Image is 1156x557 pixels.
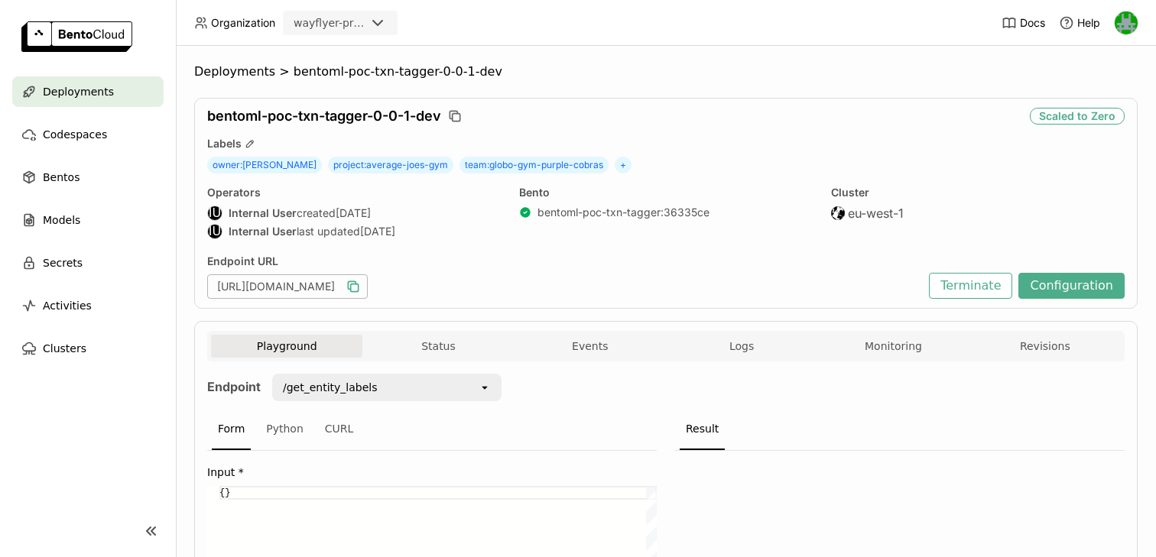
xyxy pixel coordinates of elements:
strong: Internal User [229,206,297,220]
span: team : globo-gym-purple-cobras [459,157,609,173]
span: {} [219,487,230,498]
label: Input * [207,466,657,478]
button: Terminate [929,273,1012,299]
button: Configuration [1018,273,1125,299]
span: [DATE] [360,225,395,238]
div: [URL][DOMAIN_NAME] [207,274,368,299]
div: IU [208,225,222,238]
strong: Internal User [229,225,297,238]
div: Endpoint URL [207,254,921,268]
img: Sean Hickey [1115,11,1138,34]
div: Internal User [207,206,222,221]
span: bentoml-poc-txn-tagger-0-0-1-dev [294,64,502,79]
input: Selected wayflyer-prod. [367,16,369,31]
div: Form [212,409,251,450]
div: Internal User [207,224,222,239]
div: Python [260,409,310,450]
div: Help [1059,15,1100,31]
div: Labels [207,137,1125,151]
span: [DATE] [336,206,371,220]
button: Events [515,335,666,358]
div: Result [680,409,725,450]
div: Bento [519,186,813,199]
div: CURL [319,409,360,450]
div: Scaled to Zero [1030,108,1125,125]
a: Activities [12,290,164,321]
img: logo [21,21,132,52]
span: owner : [PERSON_NAME] [207,157,322,173]
button: Playground [211,335,362,358]
button: Revisions [969,335,1121,358]
div: last updated [207,224,501,239]
a: Codespaces [12,119,164,150]
div: Operators [207,186,501,199]
a: Clusters [12,333,164,364]
svg: open [479,381,491,393]
span: Deployments [194,64,275,79]
span: Help [1077,16,1100,30]
button: Status [362,335,514,358]
div: wayflyer-prod [294,15,365,31]
span: > [275,64,294,79]
div: IU [208,206,222,220]
div: Cluster [831,186,1125,199]
a: Deployments [12,76,164,107]
span: Organization [211,16,275,30]
a: bentoml-poc-txn-tagger:36335ce [537,206,710,219]
span: Logs [729,339,754,353]
span: Codespaces [43,125,107,144]
a: Secrets [12,248,164,278]
div: /get_entity_labels [283,380,378,395]
span: Secrets [43,254,83,272]
a: Models [12,205,164,235]
a: Bentos [12,162,164,193]
input: Selected /get_entity_labels. [379,380,381,395]
span: project : average-joes-gym [328,157,453,173]
span: eu-west-1 [848,206,904,221]
span: Clusters [43,339,86,358]
nav: Breadcrumbs navigation [194,64,1138,79]
span: bentoml-poc-txn-tagger-0-0-1-dev [207,108,441,125]
button: Monitoring [817,335,969,358]
span: Deployments [43,83,114,101]
span: Activities [43,296,92,315]
div: created [207,206,501,221]
span: Models [43,211,80,229]
strong: Endpoint [207,379,261,394]
a: Docs [1002,15,1045,31]
span: + [615,157,632,173]
span: Bentos [43,168,80,186]
span: Docs [1020,16,1045,30]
